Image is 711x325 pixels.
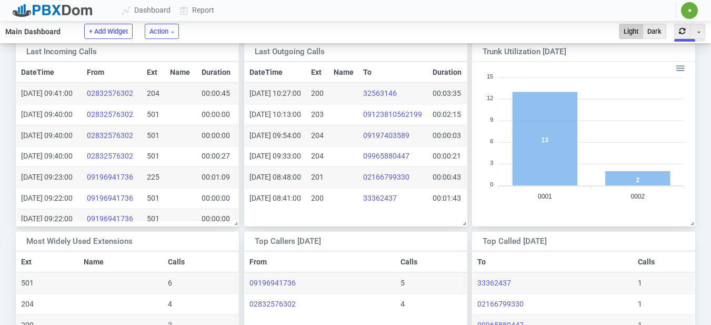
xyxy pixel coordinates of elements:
button: ✷ [680,2,698,19]
th: Name [79,251,164,272]
td: 501 [142,146,166,167]
td: 00:02:15 [428,104,467,125]
td: 1 [633,294,695,315]
th: Name [166,62,197,83]
td: 200 [307,188,329,208]
td: 00:00:00 [197,104,238,125]
td: [DATE] 10:13:00 [245,104,307,125]
button: Action [145,24,179,39]
td: 00:00:00 [197,188,238,209]
th: Name [329,62,359,83]
tspan: 0002 [630,193,645,200]
td: 501 [142,125,166,146]
td: 501 [142,188,166,209]
a: Report [176,1,219,20]
a: 33362437 [477,279,511,287]
tspan: 15 [487,73,493,79]
td: [DATE] 09:22:00 [16,209,82,230]
td: 00:00:00 [197,125,238,146]
td: [DATE] 08:48:00 [245,167,307,188]
td: 203 [307,104,329,125]
td: 00:00:43 [428,167,467,188]
td: 204 [16,294,79,315]
td: 225 [142,167,166,188]
button: Dark [643,24,666,39]
td: [DATE] 09:40:00 [16,104,82,125]
th: Ext [307,62,329,83]
div: Menu [675,62,684,71]
button: + Add Widget [84,24,133,39]
a: 09197403589 [363,131,409,140]
td: 00:00:45 [197,83,238,104]
td: 00:00:21 [428,146,467,167]
td: 00:00:00 [197,209,238,230]
td: 201 [307,167,329,188]
td: 501 [142,209,166,230]
td: 204 [142,83,166,104]
td: [DATE] 09:40:00 [16,146,82,167]
a: 02832576302 [87,110,133,119]
th: To [358,62,428,83]
span: ✷ [687,7,692,14]
button: Light [619,24,643,39]
td: 4 [396,294,467,314]
th: Calls [163,251,238,272]
tspan: 12 [487,94,493,101]
th: Calls [633,251,695,272]
td: 00:03:35 [428,83,467,104]
th: Duration [197,62,238,83]
td: 204 [307,125,329,146]
a: 09196941736 [87,194,133,202]
td: [DATE] 09:22:00 [16,188,82,209]
td: 00:00:27 [197,146,238,167]
td: [DATE] 09:23:00 [16,167,82,188]
th: From [245,251,396,272]
div: Top Callers [DATE] [255,235,437,248]
tspan: 6 [490,137,493,144]
td: 4 [163,294,238,315]
td: [DATE] 10:27:00 [245,83,307,104]
div: Trunk Utilization [DATE] [483,46,665,58]
td: [DATE] 09:41:00 [16,83,82,104]
div: Most Widely Used Extensions [26,235,208,248]
th: Ext [142,62,166,83]
td: 00:01:09 [197,167,238,188]
a: 09196941736 [87,214,133,223]
th: DateTime [16,62,82,83]
td: [DATE] 09:54:00 [245,125,307,146]
td: 00:01:43 [428,188,467,208]
a: 09196941736 [87,173,133,181]
td: 501 [16,272,79,293]
a: 02166799330 [363,173,409,181]
a: 09196941736 [249,279,296,287]
a: 02166799330 [477,300,524,308]
th: From [82,62,142,83]
div: Top Called [DATE] [483,235,665,248]
th: Ext [16,251,79,272]
td: 5 [396,272,467,293]
div: Last Outgoing Calls [255,46,437,58]
a: 32563146 [363,89,397,97]
a: 02832576302 [87,152,133,160]
tspan: 0 [490,181,493,188]
a: 02832576302 [249,300,296,308]
a: 09965880447 [363,152,409,160]
tspan: 3 [490,160,493,166]
div: Last Incoming Calls [26,46,208,58]
a: 02832576302 [87,131,133,140]
td: 200 [307,83,329,104]
a: 33362437 [363,194,397,202]
td: [DATE] 09:33:00 [245,146,307,167]
td: [DATE] 09:40:00 [16,125,82,146]
th: Duration [428,62,467,83]
td: 6 [163,272,238,293]
a: Dashboard [118,1,176,20]
td: 501 [142,104,166,125]
td: [DATE] 08:41:00 [245,188,307,208]
td: 1 [633,272,695,293]
tspan: 9 [490,116,493,122]
a: 09123810562199 [363,110,422,119]
td: 204 [307,146,329,167]
th: DateTime [245,62,307,83]
a: 02832576302 [87,89,133,97]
